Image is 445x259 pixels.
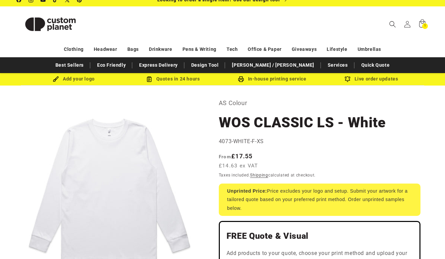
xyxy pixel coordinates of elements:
strong: £17.55 [219,153,253,160]
div: Price excludes your logo and setup. Submit your artwork for a tailored quote based on your prefer... [219,184,420,216]
a: Quick Quote [358,59,393,71]
iframe: Chat Widget [411,227,445,259]
img: Brush Icon [53,76,59,82]
span: £14.63 ex VAT [219,162,258,170]
a: Bags [127,43,139,55]
p: AS Colour [219,98,420,108]
div: In-house printing service [222,75,322,83]
summary: Search [385,17,400,32]
a: Design Tool [188,59,222,71]
a: Eco Friendly [94,59,129,71]
div: Quotes in 24 hours [123,75,222,83]
a: Giveaways [292,43,317,55]
h1: WOS CLASSIC LS - White [219,114,420,132]
a: Office & Paper [248,43,281,55]
a: Clothing [64,43,84,55]
a: Shipping [250,173,268,177]
img: Order Updates Icon [146,76,152,82]
a: [PERSON_NAME] / [PERSON_NAME] [229,59,317,71]
h2: FREE Quote & Visual [227,231,413,241]
a: Umbrellas [358,43,381,55]
img: Order updates [345,76,351,82]
div: Add your logo [24,75,123,83]
span: 4073-WHITE-F-XS [219,138,264,144]
span: 1 [424,23,426,29]
img: Custom Planet [17,9,84,39]
div: Taxes included. calculated at checkout. [219,172,420,179]
a: Services [324,59,351,71]
a: Best Sellers [52,59,87,71]
a: Pens & Writing [183,43,216,55]
a: Express Delivery [136,59,181,71]
img: In-house printing [238,76,244,82]
a: Lifestyle [327,43,347,55]
div: Live order updates [322,75,421,83]
a: Custom Planet [14,6,87,42]
a: Headwear [94,43,117,55]
a: Tech [227,43,238,55]
strong: Unprinted Price: [227,188,267,194]
a: Drinkware [149,43,172,55]
span: From [219,154,231,159]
